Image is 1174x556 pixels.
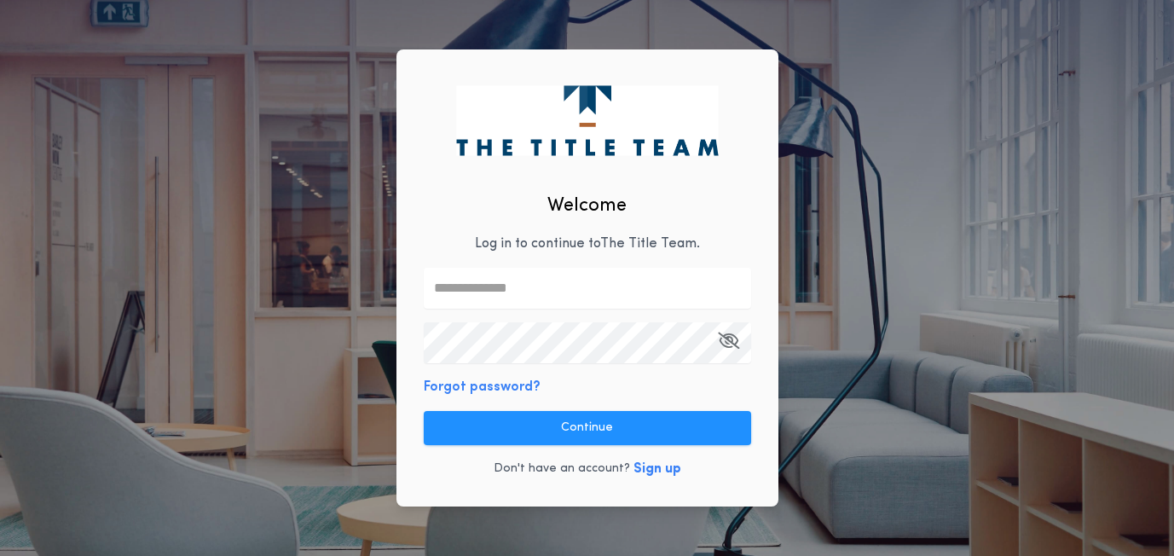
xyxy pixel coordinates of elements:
h2: Welcome [547,192,627,220]
img: logo [456,85,718,155]
button: Continue [424,411,751,445]
p: Log in to continue to The Title Team . [475,234,700,254]
button: Sign up [633,459,681,479]
button: Forgot password? [424,377,541,397]
p: Don't have an account? [494,460,630,478]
